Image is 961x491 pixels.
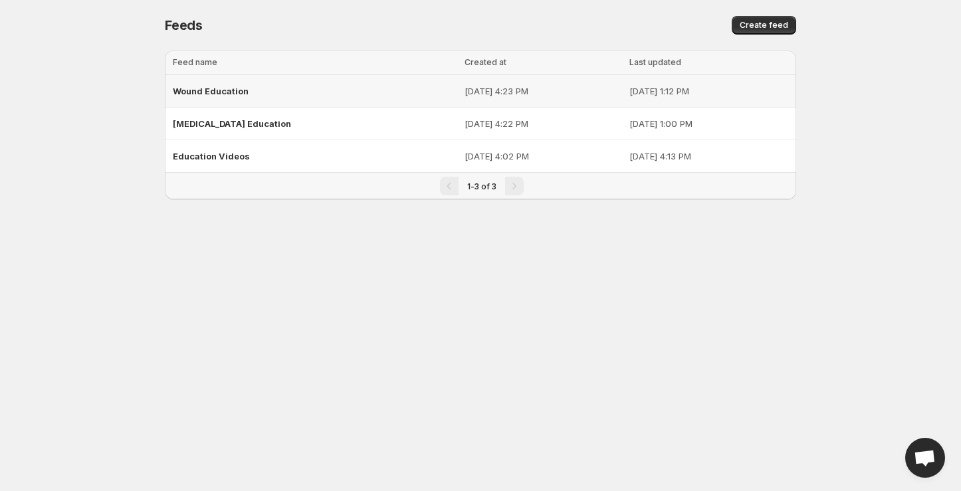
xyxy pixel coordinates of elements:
span: Create feed [740,20,788,31]
span: [MEDICAL_DATA] Education [173,118,291,129]
nav: Pagination [165,172,796,199]
p: [DATE] 4:13 PM [629,149,788,163]
span: Feed name [173,57,217,67]
p: [DATE] 4:02 PM [465,149,621,163]
p: [DATE] 1:12 PM [629,84,788,98]
span: Education Videos [173,151,250,161]
span: Last updated [629,57,681,67]
p: [DATE] 4:23 PM [465,84,621,98]
p: [DATE] 1:00 PM [629,117,788,130]
span: Feeds [165,17,203,33]
span: 1-3 of 3 [467,181,496,191]
p: [DATE] 4:22 PM [465,117,621,130]
span: Wound Education [173,86,249,96]
div: Open chat [905,438,945,478]
button: Create feed [732,16,796,35]
span: Created at [465,57,506,67]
